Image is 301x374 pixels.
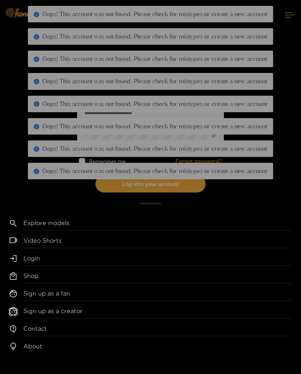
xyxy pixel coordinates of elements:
[23,219,292,231] a: Explore models
[10,236,17,245] span: video-camera
[23,342,292,353] a: About
[23,289,292,301] a: Sign up as a fan
[23,324,292,336] a: Contact
[23,254,292,266] a: Login
[23,272,292,283] a: Shop
[23,236,292,248] a: Video Shorts
[23,307,292,319] a: Sign up as a creator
